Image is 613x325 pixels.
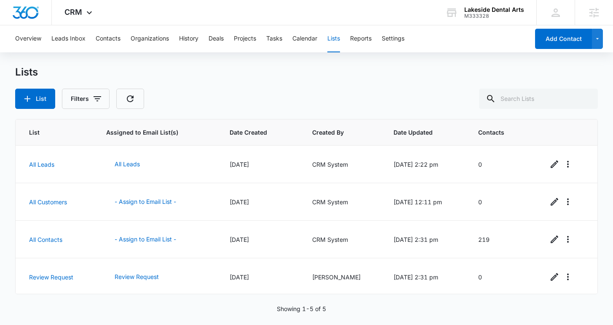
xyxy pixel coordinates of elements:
span: Date Updated [393,128,446,137]
button: Settings [382,25,404,52]
button: Leads Inbox [51,25,86,52]
button: Filters [62,89,110,109]
a: All Customers [29,198,67,206]
h1: Lists [15,66,38,79]
td: 0 [468,183,537,221]
td: CRM System [302,221,383,258]
button: History [179,25,198,52]
button: Overflow Menu [561,270,575,284]
div: [DATE] [230,273,292,282]
a: All Leads [29,161,54,168]
a: All Contacts [29,236,62,243]
button: Deals [209,25,224,52]
a: Edit [548,270,561,284]
td: CRM System [302,183,383,221]
button: Projects [234,25,256,52]
div: account name [464,6,524,13]
p: Showing 1-5 of 5 [277,304,326,313]
td: 0 [468,146,537,183]
button: Review Request [106,267,167,287]
div: [DATE] 2:22 pm [393,160,458,169]
button: List [15,89,55,109]
td: CRM System [302,146,383,183]
button: - Assign to Email List - [106,192,185,212]
input: Search Lists [479,89,598,109]
button: Calendar [292,25,317,52]
button: Tasks [266,25,282,52]
div: [DATE] 12:11 pm [393,198,458,206]
div: [DATE] 2:31 pm [393,235,458,244]
button: Overflow Menu [561,195,575,209]
a: Edit [548,195,561,209]
td: [PERSON_NAME] [302,258,383,296]
button: Contacts [96,25,120,52]
span: CRM [64,8,82,16]
button: Overflow Menu [561,233,575,246]
div: account id [464,13,524,19]
a: Edit [548,157,561,171]
div: [DATE] [230,235,292,244]
button: - Assign to Email List - [106,229,185,249]
button: Reports [350,25,372,52]
td: 0 [468,258,537,296]
span: Date Created [230,128,280,137]
div: [DATE] [230,198,292,206]
td: 219 [468,221,537,258]
button: Lists [327,25,340,52]
div: [DATE] 2:31 pm [393,273,458,282]
span: List [29,128,73,137]
button: Organizations [131,25,169,52]
span: Created By [312,128,361,137]
button: All Leads [106,154,148,174]
a: Review Request [29,274,73,281]
button: Overview [15,25,41,52]
span: Assigned to Email List(s) [106,128,197,137]
button: Add Contact [535,29,592,49]
button: Overflow Menu [561,157,575,171]
span: Contacts [478,128,515,137]
a: Edit [548,233,561,246]
div: [DATE] [230,160,292,169]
